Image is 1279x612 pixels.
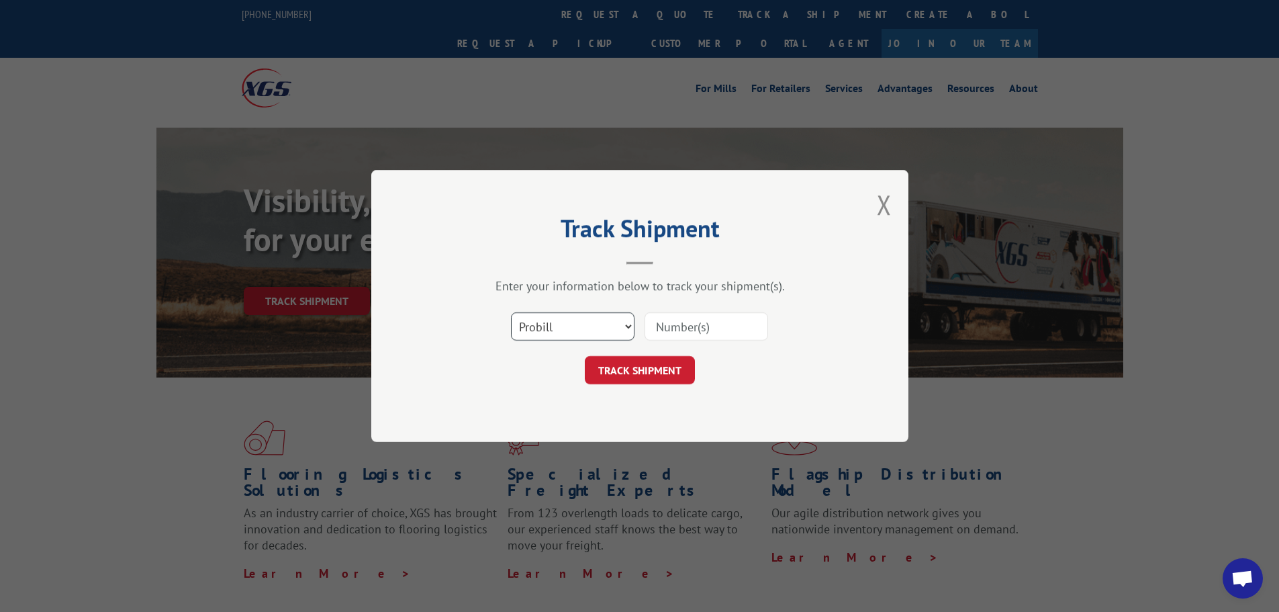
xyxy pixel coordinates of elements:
h2: Track Shipment [438,219,841,245]
button: TRACK SHIPMENT [585,356,695,384]
div: Open chat [1223,558,1263,599]
div: Enter your information below to track your shipment(s). [438,278,841,294]
button: Close modal [877,187,892,222]
input: Number(s) [645,312,768,341]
